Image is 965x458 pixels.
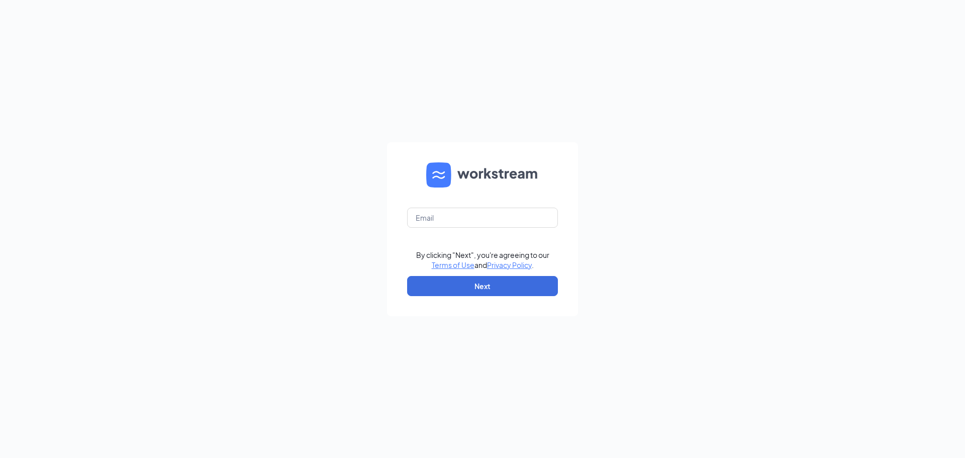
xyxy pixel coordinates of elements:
div: By clicking "Next", you're agreeing to our and . [416,250,549,270]
button: Next [407,276,558,296]
input: Email [407,208,558,228]
a: Terms of Use [432,260,474,269]
a: Privacy Policy [487,260,532,269]
img: WS logo and Workstream text [426,162,539,188]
